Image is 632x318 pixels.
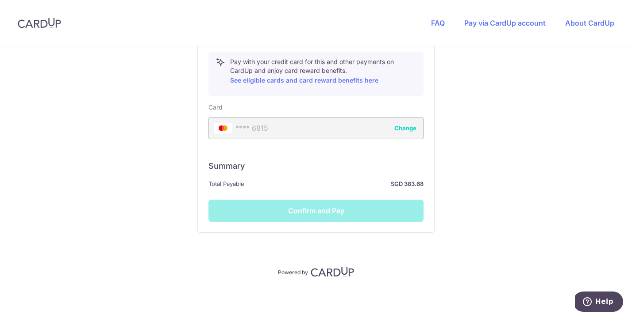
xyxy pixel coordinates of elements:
[248,178,424,189] strong: SGD 383.68
[208,161,424,171] h6: Summary
[18,18,61,28] img: CardUp
[311,266,354,277] img: CardUp
[230,76,378,84] a: See eligible cards and card reward benefits here
[565,19,614,27] a: About CardUp
[230,57,416,86] p: Pay with your credit card for this and other payments on CardUp and enjoy card reward benefits.
[394,124,416,132] button: Change
[278,267,308,276] p: Powered by
[208,103,223,112] label: Card
[464,19,546,27] a: Pay via CardUp account
[431,19,445,27] a: FAQ
[208,178,244,189] span: Total Payable
[575,291,623,314] iframe: Opens a widget where you can find more information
